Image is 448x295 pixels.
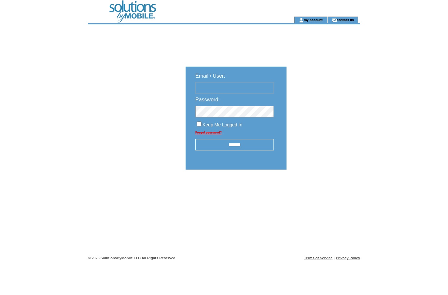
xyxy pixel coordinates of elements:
span: Keep Me Logged In [203,122,242,127]
a: my account [304,18,323,22]
a: contact us [337,18,354,22]
img: account_icon.gif;jsessionid=51525049B9B5B1E2358BBAA9ED3B6263 [299,18,304,23]
a: Privacy Policy [336,256,360,260]
a: Terms of Service [304,256,333,260]
span: © 2025 SolutionsByMobile LLC All Rights Reserved [88,256,175,260]
span: Email / User: [195,73,225,79]
img: contact_us_icon.gif;jsessionid=51525049B9B5B1E2358BBAA9ED3B6263 [332,18,337,23]
a: Forgot password? [195,131,222,134]
span: | [334,256,335,260]
span: Password: [195,97,220,102]
img: transparent.png;jsessionid=51525049B9B5B1E2358BBAA9ED3B6263 [305,186,338,194]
